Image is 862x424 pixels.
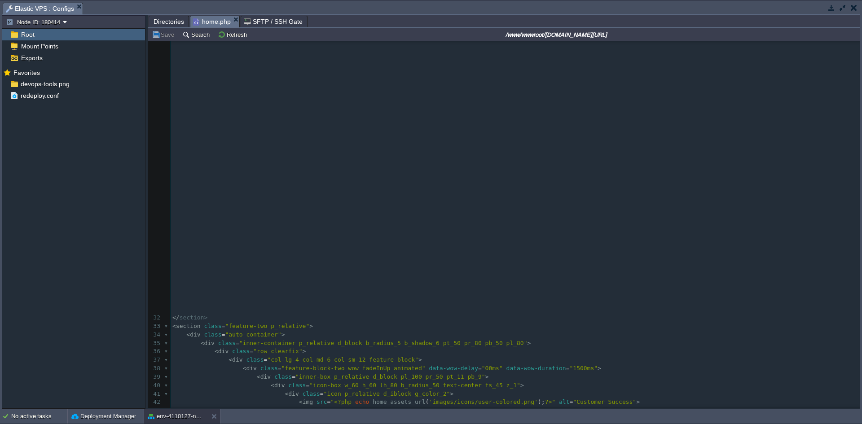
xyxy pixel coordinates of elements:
span: alt [559,398,569,405]
span: section [180,314,204,321]
button: Node ID: 180414 [6,18,63,26]
span: div [246,365,256,372]
div: 36 [148,347,163,356]
span: > [528,340,531,346]
span: "icon p_relative d_iblock g_color_2" [324,390,450,397]
span: "inner-box p_relative d_block pl_100 pr_50 pt_11 pb_9" [295,373,485,380]
span: div [204,340,214,346]
span: div [260,373,271,380]
span: home_assets_url [373,398,425,405]
span: </ [172,314,180,321]
span: < [271,382,274,389]
span: > [418,356,422,363]
span: = [292,373,295,380]
span: < [243,365,246,372]
span: ); [538,398,545,405]
div: 34 [148,331,163,339]
a: Root [19,31,36,39]
span: 'images/icons/user-colored.png' [429,398,538,405]
span: SFTP / SSH Gate [244,16,303,27]
button: Save [152,31,177,39]
span: div [190,331,200,338]
span: Elastic VPS : Configs [6,3,74,14]
div: 37 [148,356,163,364]
a: devops-tools.png [19,80,71,88]
span: < [229,356,232,363]
span: = [569,398,573,405]
span: = [264,356,268,363]
span: "1500ms" [569,365,598,372]
span: > [303,348,306,354]
span: = [566,365,570,372]
span: echo [355,398,369,405]
span: ( [426,398,429,405]
span: < [257,373,260,380]
span: img [303,398,313,405]
span: = [306,382,309,389]
span: > [309,323,313,329]
span: ?> [545,398,552,405]
span: "00ms" [482,365,503,372]
span: class [288,382,306,389]
span: "icon-box w_60 h_60 lh_80 b_radius_50 text-center fs_45 z_1" [309,382,520,389]
span: < [285,390,288,397]
span: class [204,323,221,329]
div: 32 [148,314,163,322]
button: Deployment Manager [71,412,136,421]
span: div [218,348,229,354]
span: = [222,323,225,329]
span: class [246,356,264,363]
div: 42 [148,398,163,407]
span: data-wow-delay [429,365,478,372]
div: 33 [148,322,163,331]
span: </ [285,407,292,414]
span: "feature-two p_relative" [225,323,309,329]
span: "auto-container" [225,331,281,338]
span: = [278,365,281,372]
span: "feature-block-two wow fadeInUp animated" [281,365,426,372]
span: < [201,340,204,346]
span: "col-lg-4 col-md-6 col-sm-12 feature-block" [267,356,418,363]
span: < [172,323,176,329]
span: > [636,398,640,405]
span: > [598,365,601,372]
span: class [232,348,250,354]
div: 40 [148,381,163,390]
span: > [520,382,524,389]
span: div [274,382,285,389]
a: Exports [19,54,44,62]
span: data-wow-duration [506,365,566,372]
span: div [288,390,299,397]
span: div [292,407,302,414]
span: = [222,331,225,338]
span: < [186,331,190,338]
span: = [478,365,482,372]
span: " [552,398,555,405]
span: src [317,398,327,405]
span: class [218,340,236,346]
div: 39 [148,373,163,381]
span: "row clearfix" [253,348,303,354]
span: "inner-container p_relative d_block b_radius_5 b_shadow_6 pt_50 pr_80 pb_50 pl_80" [239,340,528,346]
span: > [281,331,285,338]
div: 43 [148,407,163,415]
span: class [274,373,292,380]
span: class [204,331,221,338]
span: Favorites [12,69,41,77]
span: section [176,323,201,329]
a: Mount Points [19,42,60,50]
span: class [260,365,278,372]
span: " [330,398,334,405]
span: = [250,348,253,354]
span: > [485,373,489,380]
div: No active tasks [11,409,67,424]
span: = [327,398,330,405]
div: 35 [148,339,163,348]
a: redeploy.conf [19,92,60,100]
span: < [215,348,218,354]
